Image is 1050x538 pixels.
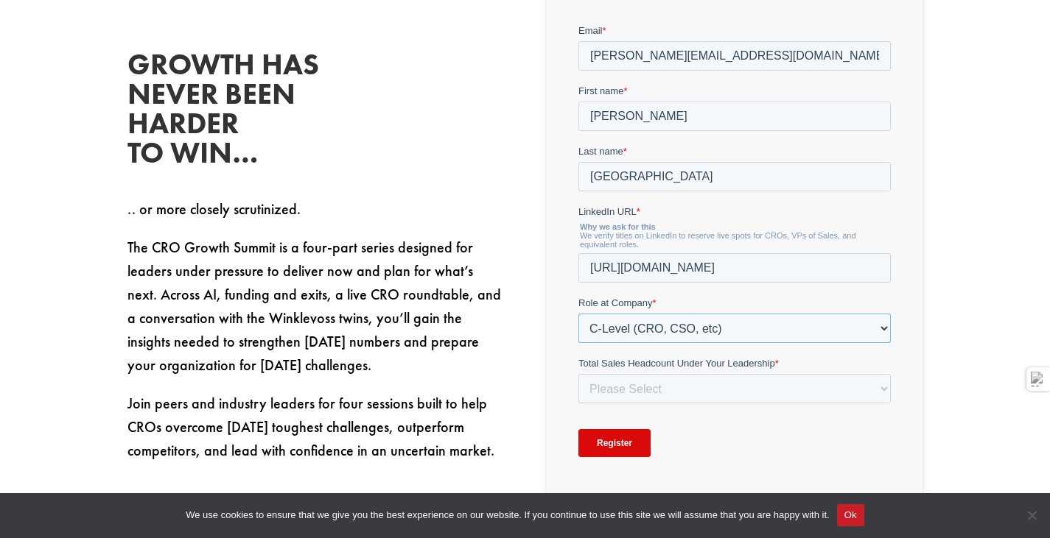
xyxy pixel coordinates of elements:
h2: Growth has never been harder to win… [127,50,349,175]
iframe: Form 0 [578,24,891,485]
span: We use cookies to ensure that we give you the best experience on our website. If you continue to ... [186,508,829,523]
span: No [1024,508,1039,523]
span: Join peers and industry leaders for four sessions built to help CROs overcome [DATE] toughest cha... [127,394,494,460]
span: .. or more closely scrutinized. [127,199,301,219]
button: Ok [837,504,864,526]
span: The CRO Growth Summit is a four-part series designed for leaders under pressure to deliver now an... [127,238,501,375]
